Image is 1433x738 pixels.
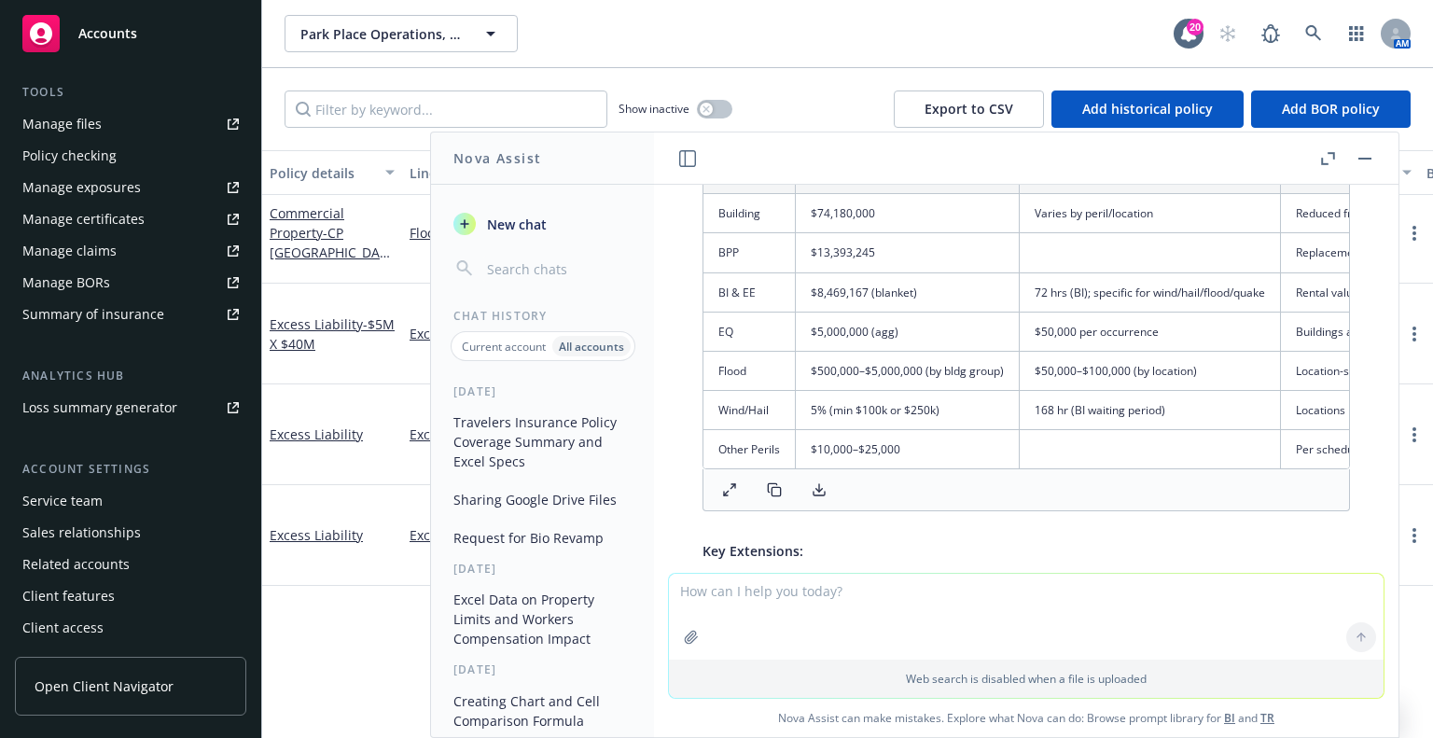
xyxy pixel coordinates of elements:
[22,613,104,643] div: Client access
[410,324,628,343] a: Excess - $5M x $40M
[703,272,796,312] td: BI & EE
[22,268,110,298] div: Manage BORs
[1282,100,1380,118] span: Add BOR policy
[22,173,141,202] div: Manage exposures
[15,141,246,171] a: Policy checking
[431,661,654,677] div: [DATE]
[431,308,654,324] div: Chat History
[446,207,639,241] button: New chat
[1209,15,1246,52] a: Start snowing
[15,460,246,479] div: Account settings
[1260,710,1274,726] a: TR
[270,425,363,443] a: Excess Liability
[15,486,246,516] a: Service team
[1020,351,1281,390] td: $50,000–$100,000 (by location)
[1020,194,1281,233] td: Varies by peril/location
[410,525,628,545] a: Excess
[15,268,246,298] a: Manage BORs
[15,236,246,266] a: Manage claims
[15,550,246,579] a: Related accounts
[796,391,1020,430] td: 5% (min $100k or $250k)
[703,542,803,560] span: Key Extensions:
[796,233,1020,272] td: $13,393,245
[446,584,639,654] button: Excel Data on Property Limits and Workers Compensation Impact
[703,312,796,351] td: EQ
[22,236,117,266] div: Manage claims
[1082,100,1213,118] span: Add historical policy
[410,163,607,183] div: Lines of coverage
[446,407,639,477] button: Travelers Insurance Policy Coverage Summary and Excel Specs
[35,676,174,696] span: Open Client Navigator
[703,194,796,233] td: Building
[15,613,246,643] a: Client access
[15,7,246,60] a: Accounts
[1403,424,1426,446] a: more
[661,699,1391,737] span: Nova Assist can make mistakes. Explore what Nova can do: Browse prompt library for and
[22,141,117,171] div: Policy checking
[703,430,796,469] td: Other Perils
[15,367,246,385] div: Analytics hub
[285,15,518,52] button: Park Place Operations, Inc.
[15,581,246,611] a: Client features
[1403,524,1426,547] a: more
[22,299,164,329] div: Summary of insurance
[796,430,1020,469] td: $10,000–$25,000
[402,150,635,195] button: Lines of coverage
[796,272,1020,312] td: $8,469,167 (blanket)
[270,315,395,353] a: Excess Liability
[796,312,1020,351] td: $5,000,000 (agg)
[22,109,102,139] div: Manage files
[22,204,145,234] div: Manage certificates
[483,215,547,234] span: New chat
[15,299,246,329] a: Summary of insurance
[559,339,624,355] p: All accounts
[22,518,141,548] div: Sales relationships
[894,91,1044,128] button: Export to CSV
[1403,222,1426,244] a: more
[1252,15,1289,52] a: Report a Bug
[300,24,462,44] span: Park Place Operations, Inc.
[1020,272,1281,312] td: 72 hrs (BI); specific for wind/hail/flood/quake
[925,100,1013,118] span: Export to CSV
[1295,15,1332,52] a: Search
[446,484,639,515] button: Sharing Google Drive Files
[15,83,246,102] div: Tools
[796,194,1020,233] td: $74,180,000
[1020,312,1281,351] td: $50,000 per occurrence
[1187,19,1203,35] div: 20
[22,393,177,423] div: Loss summary generator
[22,550,130,579] div: Related accounts
[270,315,395,353] span: - $5M X $40M
[462,339,546,355] p: Current account
[703,351,796,390] td: Flood
[1020,391,1281,430] td: 168 hr (BI waiting period)
[410,223,628,243] a: Flood - Flood
[453,148,541,168] h1: Nova Assist
[15,393,246,423] a: Loss summary generator
[796,351,1020,390] td: $500,000–$5,000,000 (by bldg group)
[15,204,246,234] a: Manage certificates
[446,522,639,553] button: Request for Bio Revamp
[1051,91,1244,128] button: Add historical policy
[262,150,402,195] button: Policy details
[431,561,654,577] div: [DATE]
[446,686,639,736] button: Creating Chart and Cell Comparison Formula
[270,204,388,300] a: Commercial Property
[22,486,103,516] div: Service team
[15,109,246,139] a: Manage files
[1224,710,1235,726] a: BI
[270,526,363,544] a: Excess Liability
[22,581,115,611] div: Client features
[619,101,689,117] span: Show inactive
[15,173,246,202] a: Manage exposures
[483,256,632,282] input: Search chats
[431,383,654,399] div: [DATE]
[1251,91,1411,128] button: Add BOR policy
[1403,323,1426,345] a: more
[15,518,246,548] a: Sales relationships
[270,163,374,183] div: Policy details
[285,91,607,128] input: Filter by keyword...
[410,425,628,444] a: Excess
[78,26,137,41] span: Accounts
